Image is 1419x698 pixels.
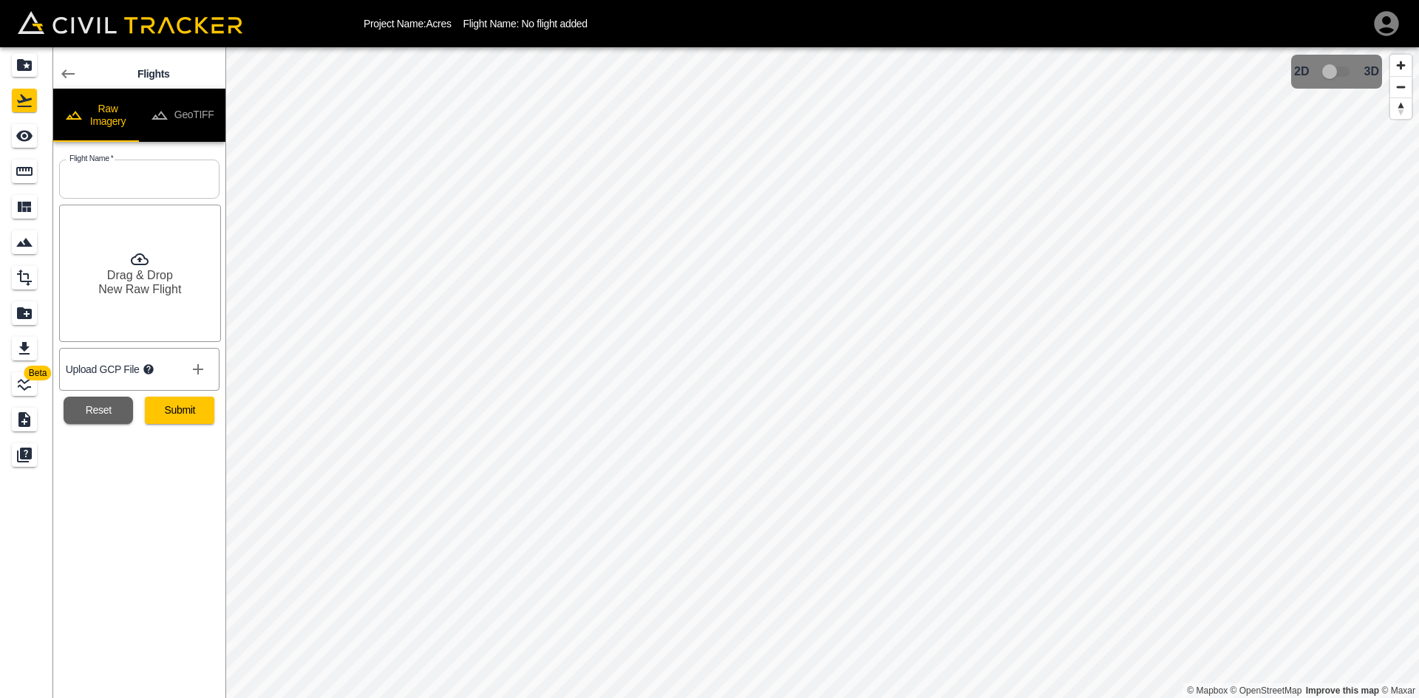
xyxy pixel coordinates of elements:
[1381,685,1415,696] a: Maxar
[1231,685,1302,696] a: OpenStreetMap
[1306,685,1379,696] a: Map feedback
[18,11,242,34] img: Civil Tracker
[1316,58,1358,86] span: 3D model not uploaded yet
[225,47,1419,698] canvas: Map
[463,18,588,30] p: Flight Name: No flight added
[1390,76,1412,97] button: Zoom out
[1390,97,1412,119] button: Reset bearing to north
[1364,65,1379,78] span: 3D
[1187,685,1228,696] a: Mapbox
[1390,55,1412,76] button: Zoom in
[1294,65,1309,78] span: 2D
[364,18,452,30] p: Project Name: Acres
